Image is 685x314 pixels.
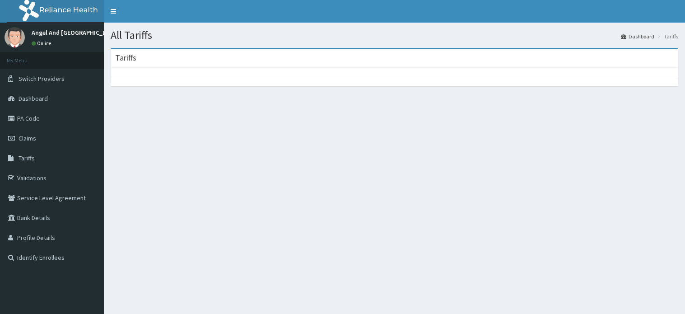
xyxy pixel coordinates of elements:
[19,154,35,162] span: Tariffs
[655,33,678,40] li: Tariffs
[19,134,36,142] span: Claims
[19,75,65,83] span: Switch Providers
[111,29,678,41] h1: All Tariffs
[5,27,25,47] img: User Image
[32,40,53,47] a: Online
[19,94,48,103] span: Dashboard
[621,33,654,40] a: Dashboard
[32,29,119,36] p: Angel And [GEOGRAPHIC_DATA]
[115,54,136,62] h3: Tariffs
